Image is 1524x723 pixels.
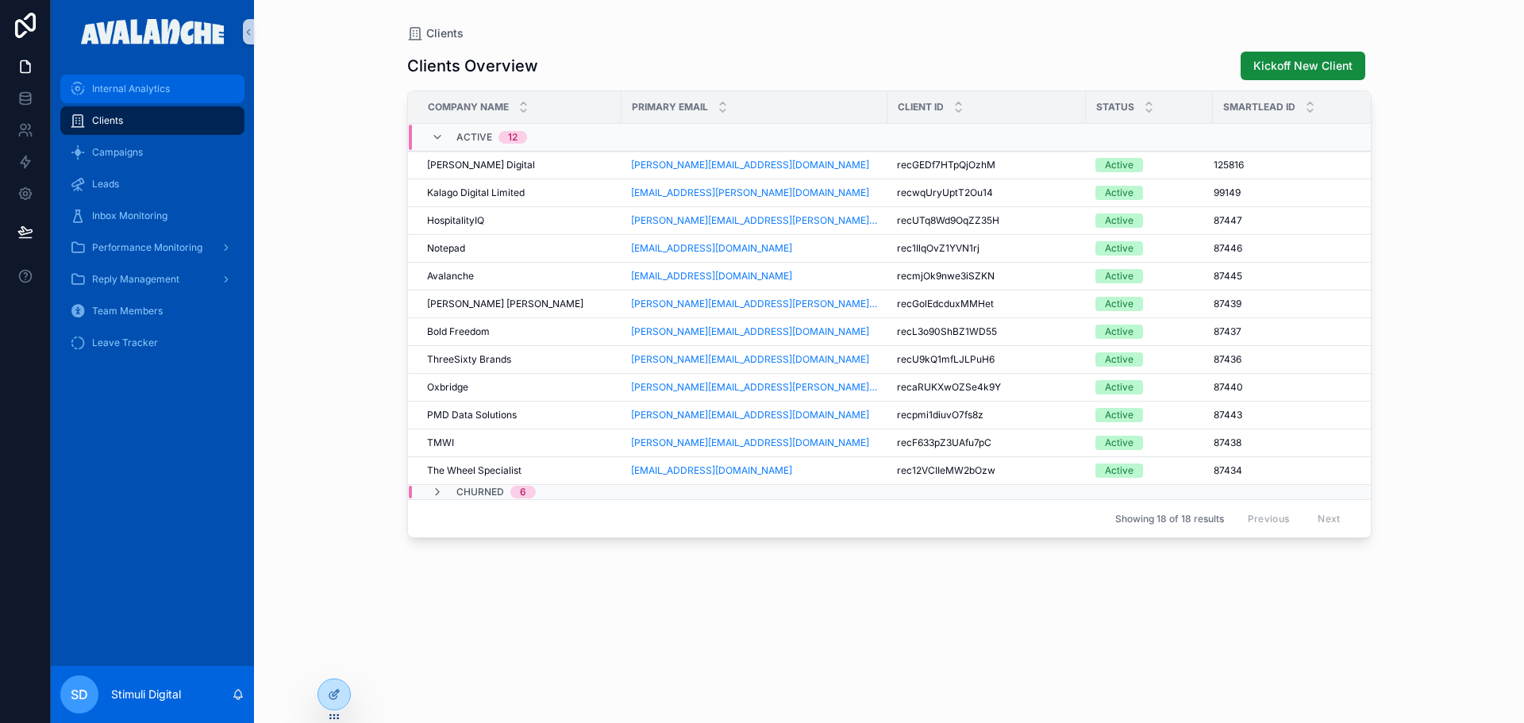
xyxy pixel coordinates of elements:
div: Active [1105,241,1133,256]
div: Active [1105,186,1133,200]
a: 87434 [1214,464,1388,477]
a: recU9kQ1mfLJLPuH6 [897,353,1076,366]
span: 125816 [1214,159,1244,171]
a: Active [1095,241,1203,256]
span: Team Members [92,305,163,317]
span: Company Name [428,101,509,113]
a: recaRUKXwOZSe4k9Y [897,381,1076,394]
a: 87439 [1214,298,1388,310]
span: 87437 [1214,325,1241,338]
span: HospitalityIQ [427,214,484,227]
span: Oxbridge [427,381,468,394]
a: PMD Data Solutions [427,409,612,421]
span: 87443 [1214,409,1242,421]
a: [PERSON_NAME][EMAIL_ADDRESS][PERSON_NAME][DOMAIN_NAME] [631,381,878,394]
a: [PERSON_NAME][EMAIL_ADDRESS][PERSON_NAME][PERSON_NAME][DOMAIN_NAME] [631,298,878,310]
a: Campaigns [60,138,244,167]
span: [PERSON_NAME] [PERSON_NAME] [427,298,583,310]
span: 99149 [1214,187,1241,199]
a: Active [1095,213,1203,228]
a: The Wheel Specialist [427,464,612,477]
span: Campaigns [92,146,143,159]
div: Active [1105,380,1133,394]
a: recGEDf7HTpQjOzhM [897,159,1076,171]
a: [PERSON_NAME] Digital [427,159,612,171]
span: Internal Analytics [92,83,170,95]
div: Active [1105,158,1133,172]
span: Showing 18 of 18 results [1115,513,1224,525]
button: Kickoff New Client [1241,52,1365,80]
span: Primary Email [632,101,708,113]
div: Active [1105,352,1133,367]
span: recGEDf7HTpQjOzhM [897,159,995,171]
a: 87438 [1214,436,1388,449]
a: Performance Monitoring [60,233,244,262]
span: 87440 [1214,381,1243,394]
span: ThreeSixty Brands [427,353,511,366]
img: App logo [81,19,225,44]
span: Kickoff New Client [1253,58,1353,74]
a: Inbox Monitoring [60,202,244,230]
a: recwqUryUptT2Ou14 [897,187,1076,199]
span: rec12VCIIeMW2bOzw [897,464,995,477]
a: [EMAIL_ADDRESS][DOMAIN_NAME] [631,242,878,255]
span: The Wheel Specialist [427,464,521,477]
a: recGolEdcduxMMHet [897,298,1076,310]
span: TMWI [427,436,454,449]
a: Bold Freedom [427,325,612,338]
a: 87443 [1214,409,1388,421]
a: Internal Analytics [60,75,244,103]
a: [PERSON_NAME][EMAIL_ADDRESS][DOMAIN_NAME] [631,353,878,366]
a: Active [1095,186,1203,200]
span: Churned [456,486,504,498]
a: Leads [60,170,244,198]
a: recL3o90ShBZ1WD55 [897,325,1076,338]
a: Active [1095,325,1203,339]
a: [EMAIL_ADDRESS][DOMAIN_NAME] [631,464,878,477]
a: recF633pZ3UAfu7pC [897,436,1076,449]
a: Clients [407,25,464,41]
span: [PERSON_NAME] Digital [427,159,535,171]
a: 87445 [1214,270,1388,283]
a: [PERSON_NAME][EMAIL_ADDRESS][PERSON_NAME][DOMAIN_NAME] [631,214,878,227]
a: Team Members [60,297,244,325]
span: Active [456,131,492,144]
a: [PERSON_NAME][EMAIL_ADDRESS][DOMAIN_NAME] [631,159,878,171]
span: 87439 [1214,298,1241,310]
a: [PERSON_NAME][EMAIL_ADDRESS][DOMAIN_NAME] [631,436,869,449]
div: Active [1105,436,1133,450]
span: Kalago Digital Limited [427,187,525,199]
span: 87445 [1214,270,1242,283]
a: 87437 [1214,325,1388,338]
span: PMD Data Solutions [427,409,517,421]
a: Active [1095,463,1203,478]
a: [EMAIL_ADDRESS][DOMAIN_NAME] [631,242,792,255]
div: Active [1105,213,1133,228]
a: ThreeSixty Brands [427,353,612,366]
a: 87440 [1214,381,1388,394]
span: Reply Management [92,273,179,286]
a: [PERSON_NAME][EMAIL_ADDRESS][DOMAIN_NAME] [631,409,869,421]
span: recL3o90ShBZ1WD55 [897,325,997,338]
a: 87446 [1214,242,1388,255]
a: 87436 [1214,353,1388,366]
span: Clients [426,25,464,41]
div: Active [1105,325,1133,339]
span: Smartlead ID [1223,101,1295,113]
span: recpmi1diuvO7fs8z [897,409,983,421]
span: recUTq8Wd9OqZZ35H [897,214,999,227]
a: Kalago Digital Limited [427,187,612,199]
a: recpmi1diuvO7fs8z [897,409,1076,421]
span: recaRUKXwOZSe4k9Y [897,381,1001,394]
span: Avalanche [427,270,474,283]
div: Active [1105,269,1133,283]
a: [EMAIL_ADDRESS][DOMAIN_NAME] [631,464,792,477]
a: 125816 [1214,159,1388,171]
a: 87447 [1214,214,1388,227]
p: Stimuli Digital [111,686,181,702]
span: recU9kQ1mfLJLPuH6 [897,353,995,366]
div: Active [1105,463,1133,478]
